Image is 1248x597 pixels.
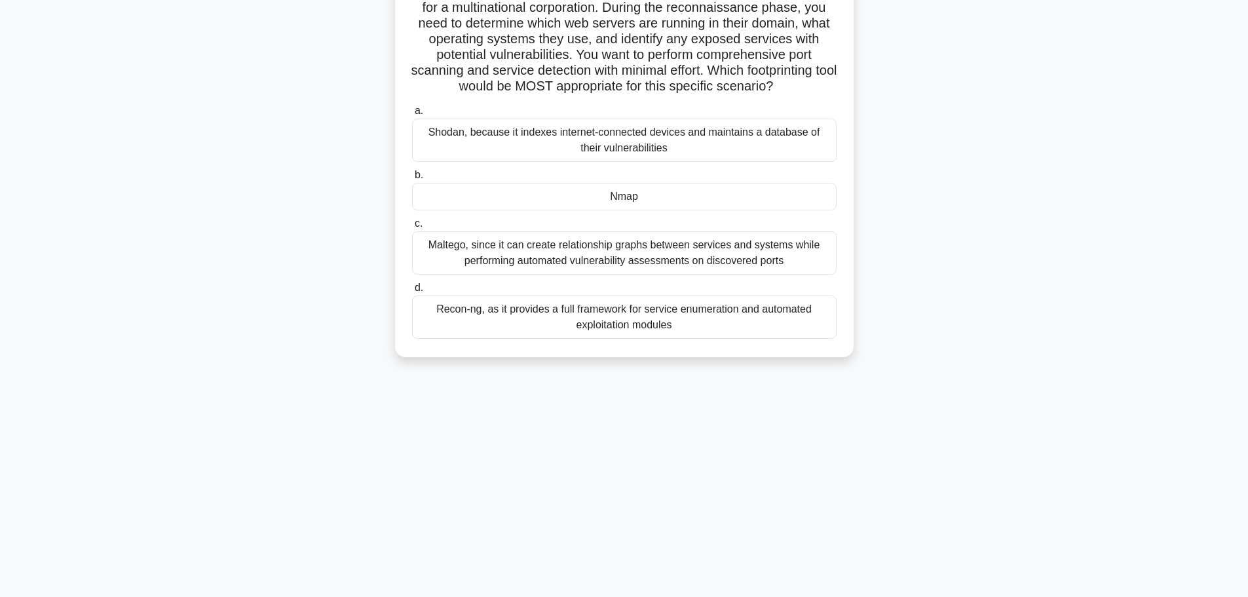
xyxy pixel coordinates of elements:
[412,119,837,162] div: Shodan, because it indexes internet-connected devices and maintains a database of their vulnerabi...
[415,105,423,116] span: a.
[412,183,837,210] div: Nmap
[415,282,423,293] span: d.
[415,218,423,229] span: c.
[415,169,423,180] span: b.
[412,231,837,275] div: Maltego, since it can create relationship graphs between services and systems while performing au...
[412,296,837,339] div: Recon-ng, as it provides a full framework for service enumeration and automated exploitation modules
